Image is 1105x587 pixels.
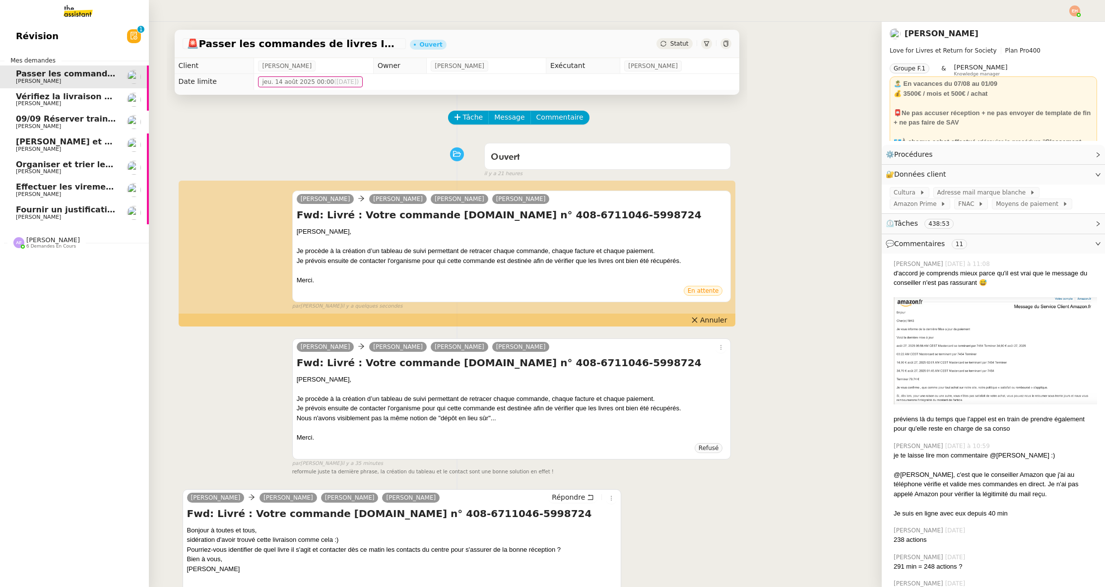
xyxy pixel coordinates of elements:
td: Owner [374,58,427,74]
span: Commentaire [536,112,584,123]
span: & [941,64,946,76]
img: uploads%2F1756372081004%2F3cac10de-ee56-4270-8405-5918c10112f4%2FCapture%20d%E2%80%99e%CC%81cran%... [894,297,1097,404]
nz-tag: 11 [952,239,967,249]
span: Statut [670,40,689,47]
div: Bien à vous, [187,554,617,564]
div: [PERSON_NAME], [297,227,727,237]
span: jeu. 14 août 2025 00:00 [262,77,359,87]
span: [PERSON_NAME] [262,61,312,71]
div: 291 min = 248 actions ? [894,562,1097,572]
span: Tâches [894,219,918,227]
img: users%2FtFhOaBya8rNVU5KG7br7ns1BCvi2%2Favatar%2Faa8c47da-ee6c-4101-9e7d-730f2e64f978 [127,70,141,84]
img: users%2F0v3yA2ZOZBYwPN7V38GNVTYjOQj1%2Favatar%2Fa58eb41e-cbb7-4128-9131-87038ae72dcb [127,206,141,220]
span: Vérifiez la livraison demain [16,92,137,101]
span: 🔐 [886,169,950,180]
img: users%2F8F3ae0CdRNRxLT9M8DTLuFZT1wq1%2Favatar%2F8d3ba6ea-8103-41c2-84d4-2a4cca0cf040 [127,115,141,129]
div: Je procède à la création d’un tableau de suivi permettant de retracer chaque commande, chaque fac... [297,394,727,404]
a: [PERSON_NAME] [260,493,317,502]
span: Organiser et trier les documents sur Google Drive [16,160,240,169]
button: Commentaire [530,111,589,125]
img: users%2Fjeuj7FhI7bYLyCU6UIN9LElSS4x1%2Favatar%2F1678820456145.jpeg [127,161,141,175]
span: [PERSON_NAME] [435,61,484,71]
a: [PERSON_NAME] [369,195,427,203]
a: [PERSON_NAME] [321,493,379,502]
span: Love for Livres et Return for Society [890,47,997,54]
span: Amazon Prime [894,199,940,209]
div: Nous n'avons visiblement pas la même notion de "dépôt en lieu sûr"... [297,413,727,423]
span: Procédures [894,150,933,158]
span: Cultura [894,188,919,197]
small: [PERSON_NAME] [292,302,403,311]
span: il y a 21 heures [484,170,522,178]
span: [PERSON_NAME] [894,260,945,268]
span: ⏲️ [886,219,962,227]
h4: Fwd: Livré : Votre commande [DOMAIN_NAME] n° 408-6711046-5998724 [187,507,617,521]
span: Répondre [552,492,585,502]
span: ⚙️ [886,149,937,160]
div: Merci. [297,275,727,285]
a: [PERSON_NAME] [369,342,427,351]
h4: Fwd: Livré : Votre commande [DOMAIN_NAME] n° 408-6711046-5998724 [297,356,727,370]
span: [DATE] à 11:08 [945,260,992,268]
nz-badge-sup: 1 [137,26,144,33]
span: il y a quelques secondes [341,302,402,311]
span: [PERSON_NAME] [894,442,945,451]
div: sidération d'avoir trouvé cette livraison comme cela :) [187,535,617,545]
span: Effectuer les virements des salaires [16,182,176,192]
span: Passer les commandes de livres Impactes [187,39,402,49]
span: [PERSON_NAME] [16,123,61,130]
div: Je prévois ensuite de contacter l'organisme pour qui cette commande est destinée afin de vérifier... [297,256,727,266]
img: users%2FtFhOaBya8rNVU5KG7br7ns1BCvi2%2Favatar%2Faa8c47da-ee6c-4101-9e7d-730f2e64f978 [127,93,141,107]
strong: 💰 3500€ / mois et 500€ / achat [894,90,987,97]
span: il y a 35 minutes [341,459,383,468]
span: Knowledge manager [954,71,1000,77]
span: [PERSON_NAME] [16,78,61,84]
span: Plan Pro [1005,47,1029,54]
span: [PERSON_NAME] [26,236,80,244]
span: 09/09 Réserver train et hôtel pour [GEOGRAPHIC_DATA] [16,114,265,124]
h4: Fwd: Livré : Votre commande [DOMAIN_NAME] n° 408-6711046-5998724 [297,208,727,222]
div: dérouler la procédure " " [894,137,1093,156]
span: 6 demandes en cours [26,244,76,249]
div: 238 actions [894,535,1097,545]
span: [PERSON_NAME] [954,64,1008,71]
span: Adresse mail marque blanche [937,188,1030,197]
img: users%2Fjeuj7FhI7bYLyCU6UIN9LElSS4x1%2Favatar%2F1678820456145.jpeg [127,138,141,152]
a: [PERSON_NAME] [905,29,978,38]
a: [PERSON_NAME] [382,493,440,502]
strong: 📮Ne pas accuser réception + ne pas envoyer de template de fin + ne pas faire de SAV [894,109,1091,127]
u: 💶À chaque achat effectué : [894,138,980,145]
a: [PERSON_NAME] [492,195,550,203]
div: Ouvert [420,42,443,48]
a: [PERSON_NAME] [492,342,550,351]
span: [PERSON_NAME] [16,100,61,107]
span: 🚨 [187,38,199,50]
td: Client [175,58,254,74]
a: [PERSON_NAME] [431,195,488,203]
span: [PERSON_NAME] [628,61,678,71]
div: Je prévois ensuite de contacter l'organisme pour qui cette commande est destinée afin de vérifier... [297,403,727,413]
div: Je procède à la création d’un tableau de suivi permettant de retracer chaque commande, chaque fac... [297,246,727,256]
div: Je suis en ligne avec eux depuis 40 min [894,509,1097,519]
img: svg [1069,5,1080,16]
span: Message [494,112,524,123]
span: [PERSON_NAME] [16,146,61,152]
span: 400 [1029,47,1040,54]
div: ⏲️Tâches 438:53 [882,214,1105,233]
span: En attente [688,287,719,294]
td: Date limite [175,74,254,90]
span: par [292,302,301,311]
p: 1 [139,26,143,35]
button: Annuler [687,315,731,326]
strong: 🏝️﻿ En vacances du 07/08 au 01/09 [894,80,997,87]
span: Tâche [463,112,483,123]
img: users%2FtFhOaBya8rNVU5KG7br7ns1BCvi2%2Favatar%2Faa8c47da-ee6c-4101-9e7d-730f2e64f978 [890,28,901,39]
span: [PERSON_NAME] [16,168,61,175]
span: Refusé [699,445,719,452]
span: FNAC [958,199,978,209]
div: d'accord je comprends mieux parce qu'il est vrai que le message du conseiller n'est pas rassurant 😅 [894,268,1097,288]
nz-tag: 438:53 [924,219,953,229]
span: 💬 [886,240,971,248]
app-user-label: Knowledge manager [954,64,1008,76]
span: [DATE] à 10:59 [945,442,992,451]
